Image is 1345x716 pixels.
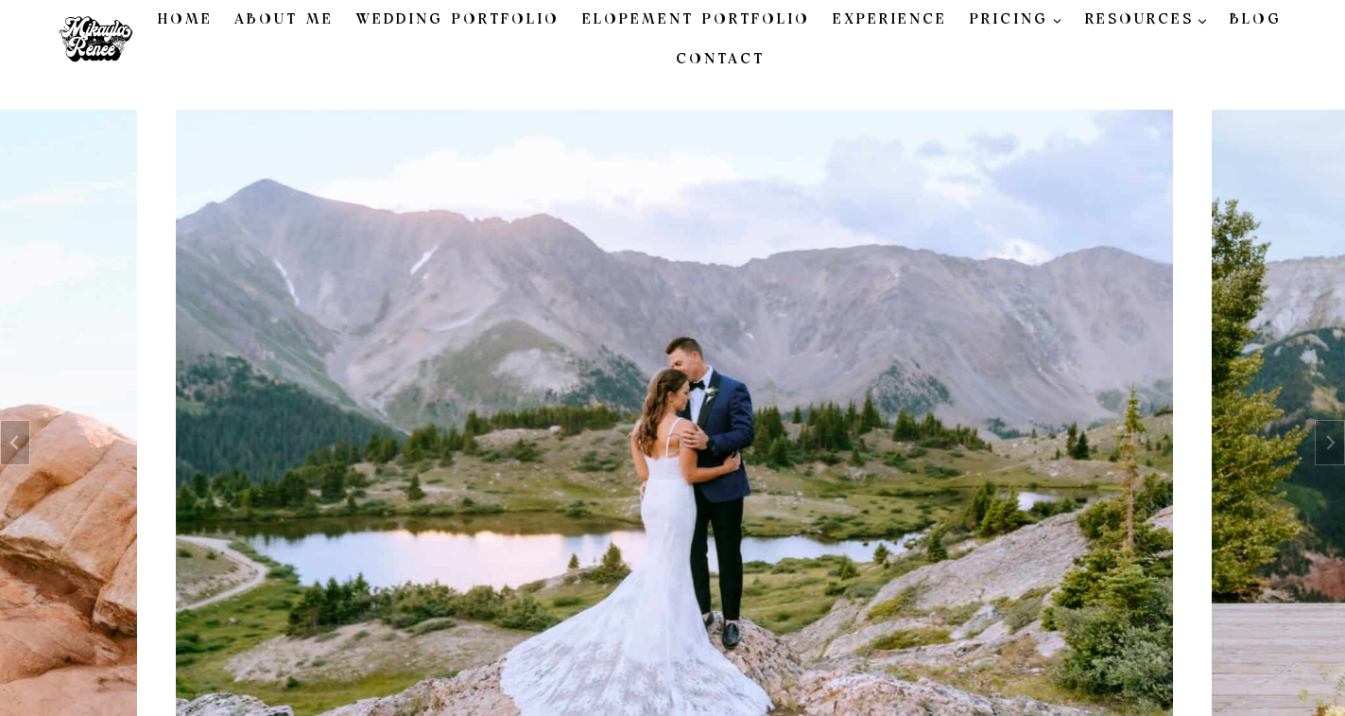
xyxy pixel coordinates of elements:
button: Next slide [1315,420,1345,465]
img: Mikayla Renee Photo [48,7,143,73]
span: PRICING [970,9,1062,31]
a: Contact [664,40,776,79]
span: RESOURCES [1085,9,1208,31]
